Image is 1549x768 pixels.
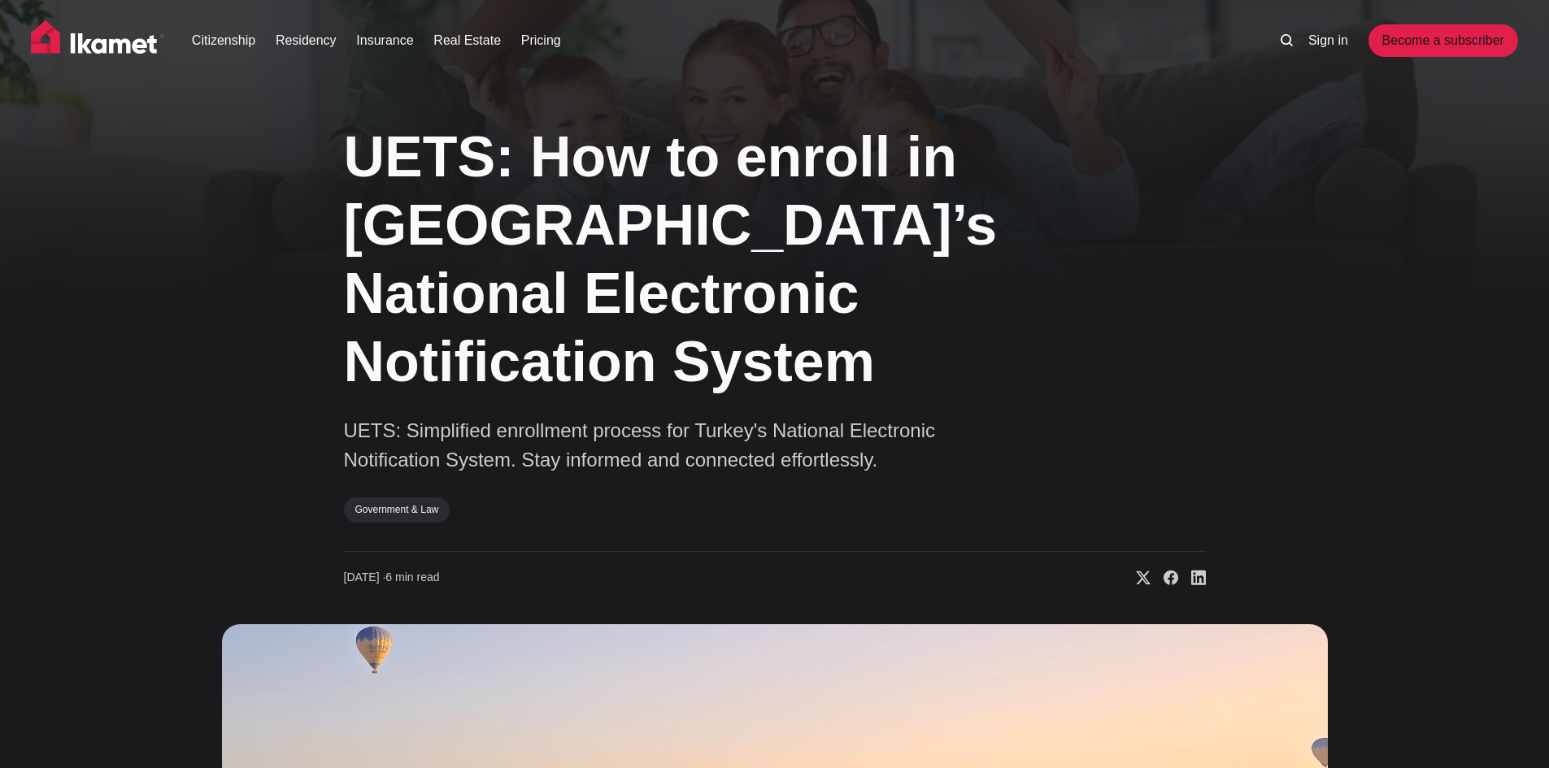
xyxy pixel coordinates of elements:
a: Become a subscriber [1368,24,1518,57]
a: Pricing [521,31,561,50]
time: 6 min read [344,570,440,586]
img: Ikamet home [31,20,164,61]
a: Share on Linkedin [1178,570,1206,586]
p: UETS: Simplified enrollment process for Turkey's National Electronic Notification System. Stay in... [344,416,994,475]
a: Citizenship [192,31,255,50]
a: Share on Facebook [1151,570,1178,586]
a: Share on X [1123,570,1151,586]
span: [DATE] ∙ [344,571,386,584]
a: Insurance [356,31,413,50]
a: Sign in [1308,31,1348,50]
a: Residency [276,31,337,50]
a: Real Estate [433,31,501,50]
a: Government & Law [344,497,450,522]
h1: UETS: How to enroll in [GEOGRAPHIC_DATA]’s National Electronic Notification System [344,123,1043,396]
